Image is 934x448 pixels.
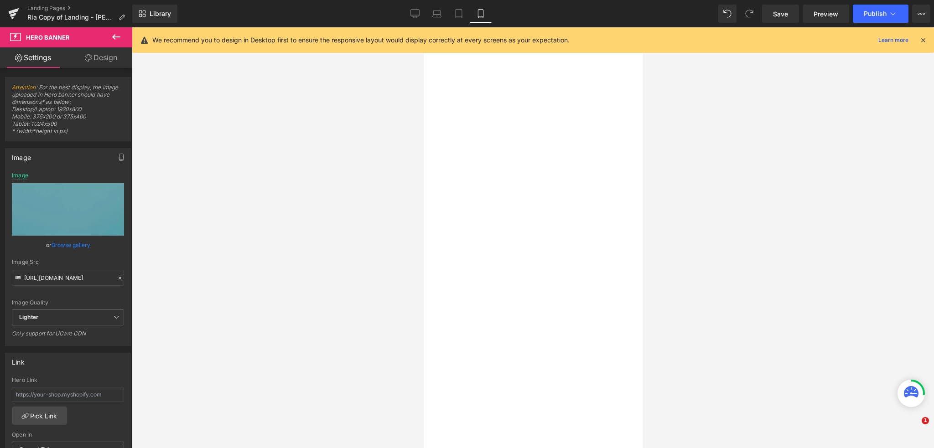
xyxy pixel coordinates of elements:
a: New Library [132,5,177,23]
span: : For the best display, the image uploaded in Hero banner should have dimensions* as below: Deskt... [12,84,124,141]
a: Attention [12,84,36,91]
a: Preview [803,5,849,23]
input: Link [12,270,124,286]
span: Library [150,10,171,18]
a: Landing Pages [27,5,132,12]
a: Laptop [426,5,448,23]
p: We recommend you to design in Desktop first to ensure the responsive layout would display correct... [152,35,570,45]
span: Preview [814,9,838,19]
iframe: Intercom live chat [903,417,925,439]
div: or [12,240,124,250]
a: Browse gallery [52,237,90,253]
b: Lighter [19,314,38,320]
div: Image [12,149,31,161]
div: Image Quality [12,299,124,306]
a: Mobile [470,5,492,23]
a: Learn more [875,35,912,46]
div: Only support for UCare CDN [12,330,124,343]
span: 1 [922,417,929,424]
a: Desktop [404,5,426,23]
div: Hero Link [12,377,124,383]
span: Ria Copy of Landing - [PERSON_NAME] Classic [27,14,115,21]
button: Undo [718,5,737,23]
span: Hero Banner [26,34,70,41]
button: More [912,5,930,23]
button: Publish [853,5,908,23]
span: Publish [864,10,887,17]
div: Image [12,172,28,179]
span: Save [773,9,788,19]
div: Image Src [12,259,124,265]
div: Open In [12,432,124,438]
div: Link [12,353,25,366]
input: https://your-shop.myshopify.com [12,387,124,402]
a: Tablet [448,5,470,23]
button: Redo [740,5,758,23]
a: Pick Link [12,407,67,425]
a: Design [68,47,134,68]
